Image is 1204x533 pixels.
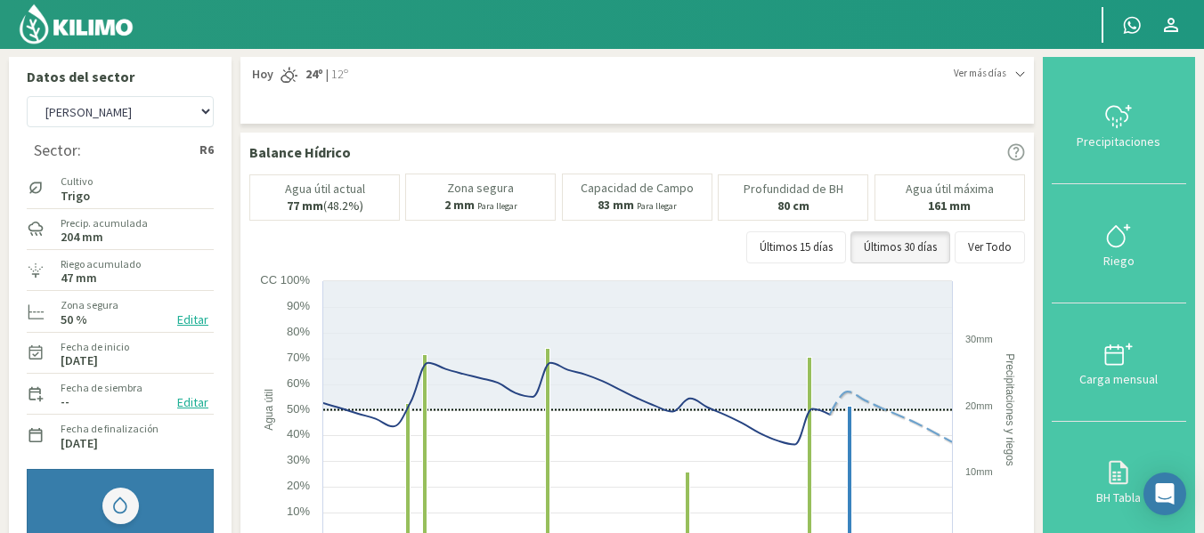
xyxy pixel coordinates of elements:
[61,396,69,408] label: --
[287,325,310,338] text: 80%
[444,197,475,213] b: 2 mm
[906,182,994,196] p: Agua útil máxima
[965,334,993,344] text: 30mm
[477,200,517,212] small: Para llegar
[199,141,214,159] strong: R6
[287,351,310,364] text: 70%
[329,66,348,84] span: 12º
[287,505,310,518] text: 10%
[285,182,365,196] p: Agua útil actual
[34,141,81,159] div: Sector:
[598,197,634,213] b: 83 mm
[260,273,310,287] text: CC 100%
[287,376,310,390] text: 60%
[744,182,843,196] p: Profundidad de BH
[287,479,310,492] text: 20%
[447,182,514,195] p: Zona segura
[637,200,677,212] small: Para llegar
[249,141,351,163] p: Balance Hídrico
[18,3,134,45] img: Kilimo
[287,199,363,213] p: (48.2%)
[746,231,846,263] button: Últimos 15 días
[1057,254,1181,267] div: Riego
[1057,135,1181,148] div: Precipitaciones
[1057,373,1181,385] div: Carga mensual
[581,182,694,195] p: Capacidad de Campo
[263,389,275,431] text: Agua útil
[287,402,310,416] text: 50%
[305,66,323,82] strong: 24º
[850,231,950,263] button: Últimos 30 días
[61,297,118,313] label: Zona segura
[287,299,310,312] text: 90%
[61,438,98,449] label: [DATE]
[1057,491,1181,504] div: BH Tabla
[777,198,809,214] b: 80 cm
[326,66,329,84] span: |
[965,400,993,411] text: 20mm
[1004,353,1016,466] text: Precipitaciones y riegos
[61,190,93,202] label: Trigo
[1052,184,1186,303] button: Riego
[287,453,310,466] text: 30%
[1052,303,1186,422] button: Carga mensual
[61,339,129,355] label: Fecha de inicio
[27,66,214,87] p: Datos del sector
[249,66,273,84] span: Hoy
[172,310,214,330] button: Editar
[954,66,1006,81] span: Ver más días
[955,231,1025,263] button: Ver Todo
[61,256,141,272] label: Riego acumulado
[61,231,103,243] label: 204 mm
[61,272,97,284] label: 47 mm
[61,215,148,231] label: Precip. acumulada
[61,380,142,396] label: Fecha de siembra
[61,314,87,326] label: 50 %
[61,355,98,367] label: [DATE]
[172,392,214,413] button: Editar
[965,466,993,477] text: 10mm
[287,427,310,440] text: 40%
[1143,472,1186,515] div: Open Intercom Messenger
[61,174,93,190] label: Cultivo
[287,198,323,214] b: 77 mm
[1052,66,1186,184] button: Precipitaciones
[928,198,971,214] b: 161 mm
[61,421,159,437] label: Fecha de finalización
